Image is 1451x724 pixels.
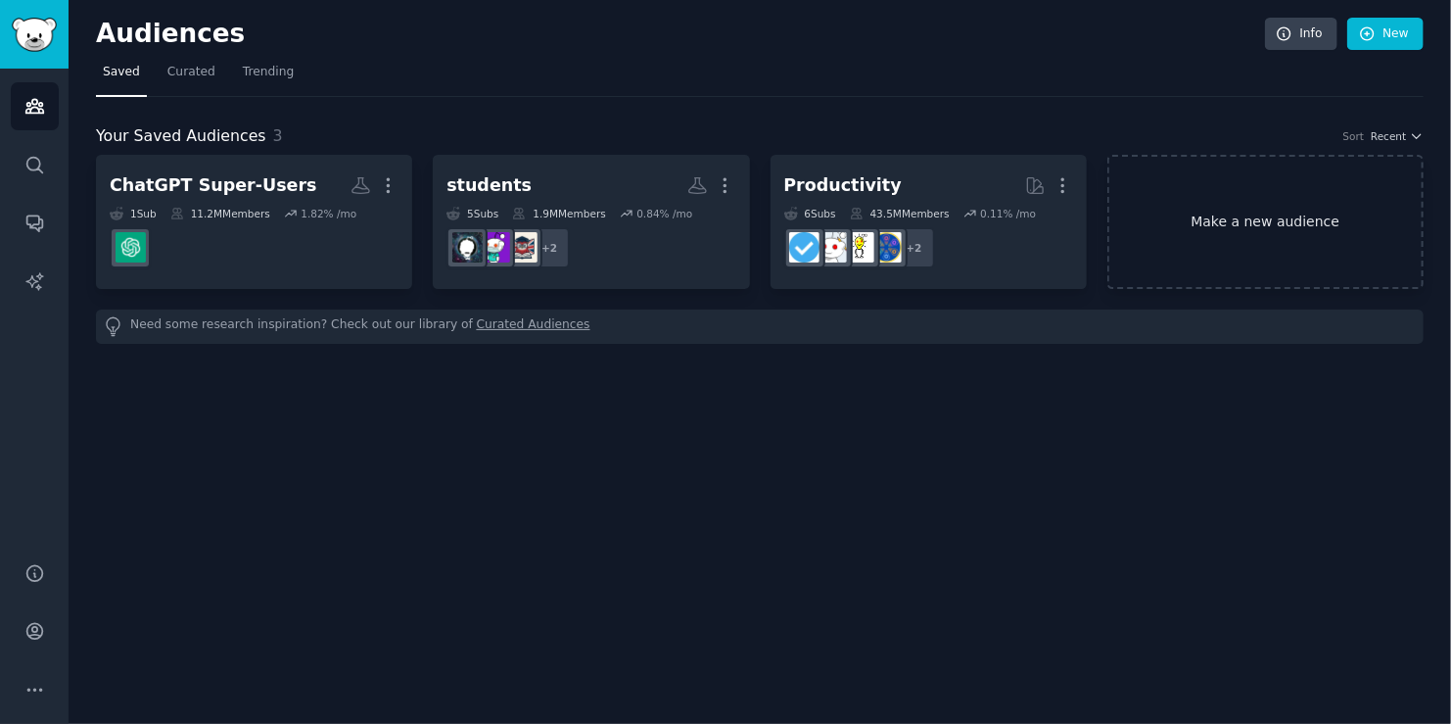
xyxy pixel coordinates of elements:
[433,155,749,289] a: students5Subs1.9MMembers0.84% /mo+2UKUniversityStudentsmedicalschoolPhysicsStudents
[480,232,510,263] img: medicalschool
[507,232,538,263] img: UKUniversityStudents
[850,207,950,220] div: 43.5M Members
[512,207,605,220] div: 1.9M Members
[784,173,902,198] div: Productivity
[1371,129,1406,143] span: Recent
[103,64,140,81] span: Saved
[96,124,266,149] span: Your Saved Audiences
[529,227,570,268] div: + 2
[771,155,1087,289] a: Productivity6Subs43.5MMembers0.11% /mo+2LifeProTipslifehacksproductivitygetdisciplined
[96,310,1424,344] div: Need some research inspiration? Check out our library of
[636,207,692,220] div: 0.84 % /mo
[1107,155,1424,289] a: Make a new audience
[301,207,356,220] div: 1.82 % /mo
[844,232,874,263] img: lifehacks
[161,57,222,97] a: Curated
[446,207,498,220] div: 5 Sub s
[1343,129,1365,143] div: Sort
[96,19,1265,50] h2: Audiences
[236,57,301,97] a: Trending
[1347,18,1424,51] a: New
[477,316,590,337] a: Curated Audiences
[446,173,532,198] div: students
[894,227,935,268] div: + 2
[167,64,215,81] span: Curated
[1371,129,1424,143] button: Recent
[273,126,283,145] span: 3
[96,57,147,97] a: Saved
[871,232,902,263] img: LifeProTips
[1265,18,1337,51] a: Info
[452,232,483,263] img: PhysicsStudents
[110,173,317,198] div: ChatGPT Super-Users
[784,207,836,220] div: 6 Sub s
[110,207,157,220] div: 1 Sub
[817,232,847,263] img: productivity
[96,155,412,289] a: ChatGPT Super-Users1Sub11.2MMembers1.82% /moChatGPT
[170,207,270,220] div: 11.2M Members
[789,232,819,263] img: getdisciplined
[116,232,146,263] img: ChatGPT
[12,18,57,52] img: GummySearch logo
[980,207,1036,220] div: 0.11 % /mo
[243,64,294,81] span: Trending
